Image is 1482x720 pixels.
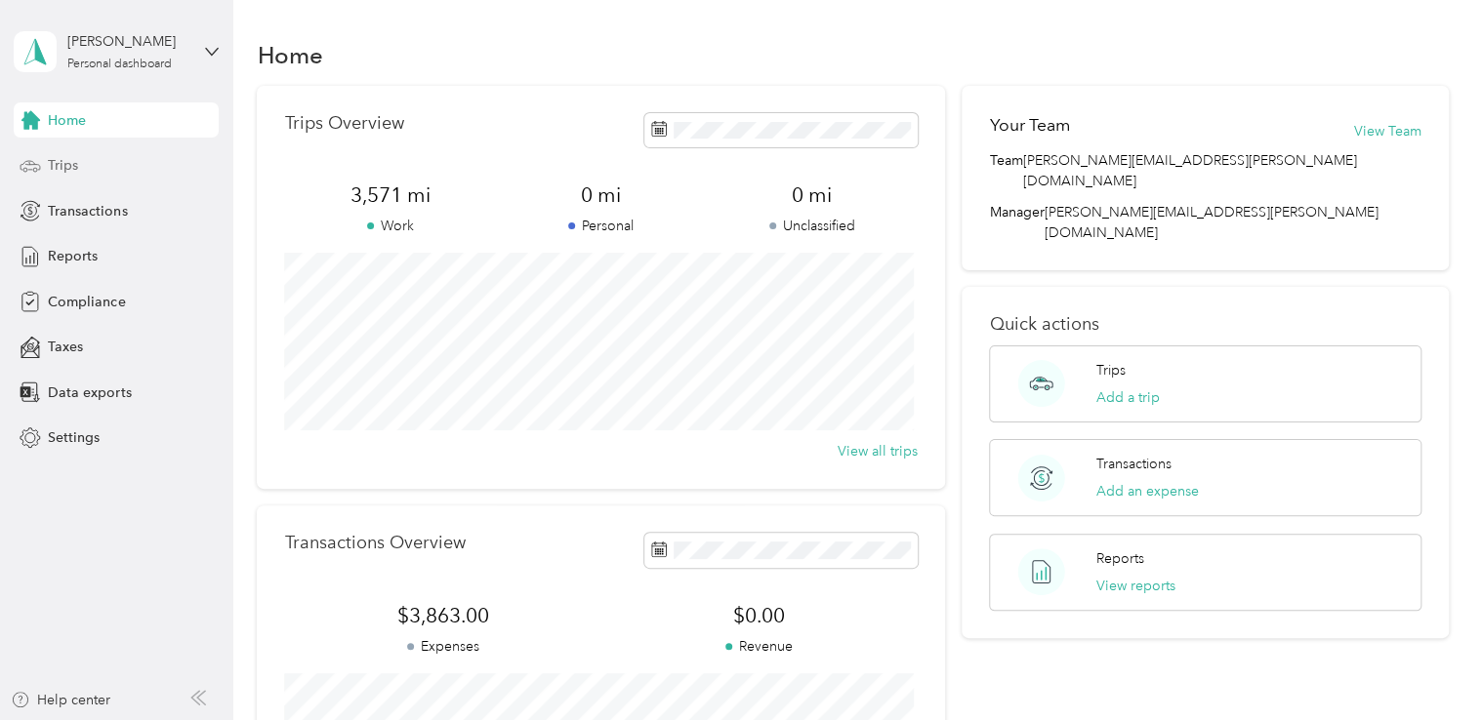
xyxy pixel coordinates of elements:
[1373,611,1482,720] iframe: Everlance-gr Chat Button Frame
[1096,481,1199,501] button: Add an expense
[48,201,127,221] span: Transactions
[707,216,918,236] p: Unclassified
[284,533,465,553] p: Transactions Overview
[1096,576,1175,596] button: View reports
[989,314,1420,335] p: Quick actions
[284,216,495,236] p: Work
[48,427,100,448] span: Settings
[1354,121,1421,141] button: View Team
[707,181,918,209] span: 0 mi
[989,113,1069,138] h2: Your Team
[601,636,918,657] p: Revenue
[496,181,707,209] span: 0 mi
[989,202,1044,243] span: Manager
[1044,204,1378,241] span: [PERSON_NAME][EMAIL_ADDRESS][PERSON_NAME][DOMAIN_NAME]
[48,246,98,266] span: Reports
[1096,387,1160,408] button: Add a trip
[1096,548,1144,569] p: Reports
[838,441,918,461] button: View all trips
[48,110,86,131] span: Home
[48,292,125,312] span: Compliance
[284,636,600,657] p: Expenses
[67,59,172,70] div: Personal dashboard
[1096,360,1126,380] p: Trips
[11,690,110,710] button: Help center
[601,602,918,629] span: $0.00
[48,155,78,176] span: Trips
[257,45,322,65] h1: Home
[284,602,600,629] span: $3,863.00
[48,382,131,403] span: Data exports
[989,150,1022,191] span: Team
[1022,150,1420,191] span: [PERSON_NAME][EMAIL_ADDRESS][PERSON_NAME][DOMAIN_NAME]
[67,31,189,52] div: [PERSON_NAME]
[284,113,403,134] p: Trips Overview
[1096,454,1172,474] p: Transactions
[48,337,83,357] span: Taxes
[284,181,495,209] span: 3,571 mi
[496,216,707,236] p: Personal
